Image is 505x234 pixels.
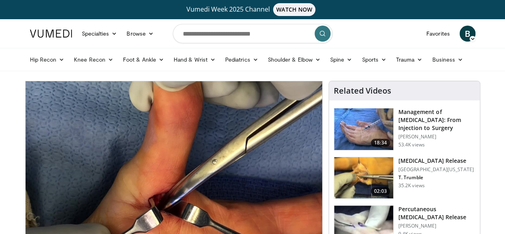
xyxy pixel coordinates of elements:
a: Trauma [391,52,428,68]
a: Browse [122,26,158,42]
a: Vumedi Week 2025 ChannelWATCH NOW [31,3,474,16]
h4: Related Videos [334,86,391,96]
p: 35.2K views [398,182,425,189]
a: Favorites [422,26,455,42]
a: 18:34 Management of [MEDICAL_DATA]: From Injection to Surgery [PERSON_NAME] 53.4K views [334,108,475,150]
a: Hand & Wrist [169,52,220,68]
span: WATCH NOW [273,3,315,16]
p: T. Trumble [398,174,474,181]
a: Specialties [77,26,122,42]
h3: Percutaneous [MEDICAL_DATA] Release [398,205,475,221]
p: 53.4K views [398,142,425,148]
p: [PERSON_NAME] [398,223,475,229]
img: 110489_0000_2.png.150x105_q85_crop-smart_upscale.jpg [334,108,393,150]
img: VuMedi Logo [30,30,72,38]
a: 02:03 [MEDICAL_DATA] Release [GEOGRAPHIC_DATA][US_STATE] T. Trumble 35.2K views [334,157,475,199]
img: 38790_0000_3.png.150x105_q85_crop-smart_upscale.jpg [334,157,393,199]
a: Knee Recon [69,52,118,68]
a: Foot & Ankle [118,52,169,68]
input: Search topics, interventions [173,24,333,43]
a: Sports [357,52,391,68]
h3: [MEDICAL_DATA] Release [398,157,474,165]
p: [GEOGRAPHIC_DATA][US_STATE] [398,166,474,173]
h3: Management of [MEDICAL_DATA]: From Injection to Surgery [398,108,475,132]
p: [PERSON_NAME] [398,134,475,140]
span: 02:03 [371,187,390,195]
a: Shoulder & Elbow [263,52,325,68]
a: Hip Recon [25,52,69,68]
span: 18:34 [371,139,390,147]
a: Spine [325,52,357,68]
a: B [459,26,475,42]
a: Pediatrics [220,52,263,68]
a: Business [427,52,468,68]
